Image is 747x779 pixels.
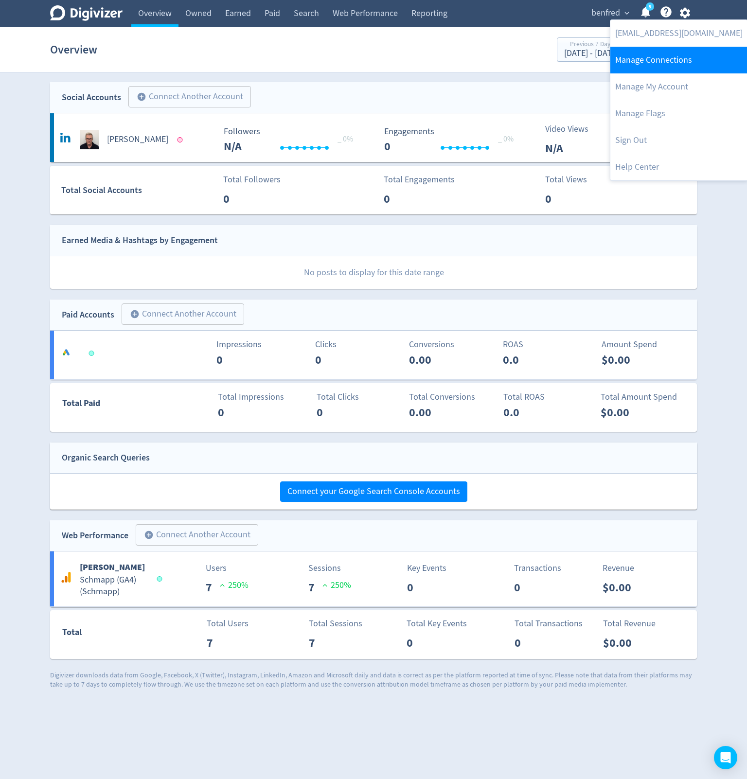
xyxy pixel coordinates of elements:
div: Open Intercom Messenger [714,746,737,769]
